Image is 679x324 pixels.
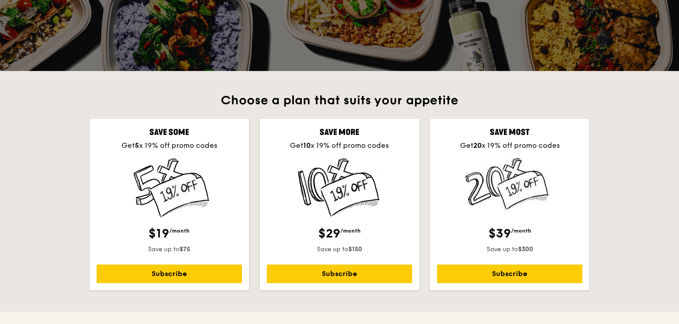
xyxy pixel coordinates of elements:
span: $29 [318,226,340,241]
div: Save up to [267,245,412,254]
span: $39 [488,226,511,241]
span: /month [340,228,361,234]
div: Get x 19% off promo codes [437,140,582,151]
strong: 10 [303,141,311,150]
div: Get x 19% off promo codes [267,140,412,151]
div: Save most [437,126,582,138]
div: Get x 19% off promo codes [97,140,242,151]
strong: $300 [518,245,533,253]
a: Subscribe [97,265,242,283]
strong: $75 [180,245,190,253]
span: Choose a plan that suits your appetite [221,93,458,108]
strong: $150 [348,245,362,253]
strong: 5 [135,141,139,150]
span: /month [511,228,531,234]
span: /month [169,228,190,234]
img: Save 5 times [125,158,213,218]
div: Save some [97,126,242,138]
a: Subscribe [267,265,412,283]
div: Save up to [437,245,582,254]
img: Save 20 Times [465,158,554,211]
div: Save more [267,126,412,138]
div: Save up to [97,245,242,254]
strong: 20 [473,141,482,150]
span: $19 [148,226,169,241]
img: Save 10 Times [296,158,383,217]
a: Subscribe [437,265,582,283]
